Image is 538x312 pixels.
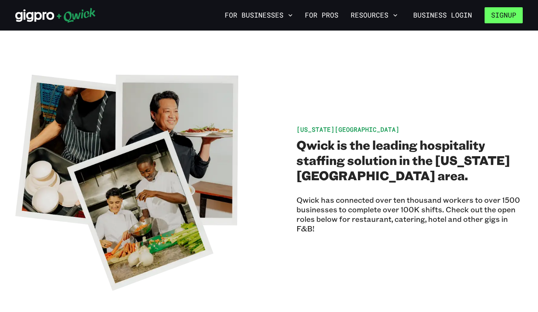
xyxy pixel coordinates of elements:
[222,9,296,22] button: For Businesses
[302,9,341,22] a: For Pros
[296,195,523,233] p: Qwick has connected over ten thousand workers to over 1500 businesses to complete over 100K shift...
[15,69,242,295] img: A collection of images of people working gigs.
[296,125,399,133] span: [US_STATE][GEOGRAPHIC_DATA]
[296,137,523,183] h2: Qwick is the leading hospitality staffing solution in the [US_STATE][GEOGRAPHIC_DATA] area.
[407,7,478,23] a: Business Login
[485,7,523,23] button: Signup
[348,9,401,22] button: Resources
